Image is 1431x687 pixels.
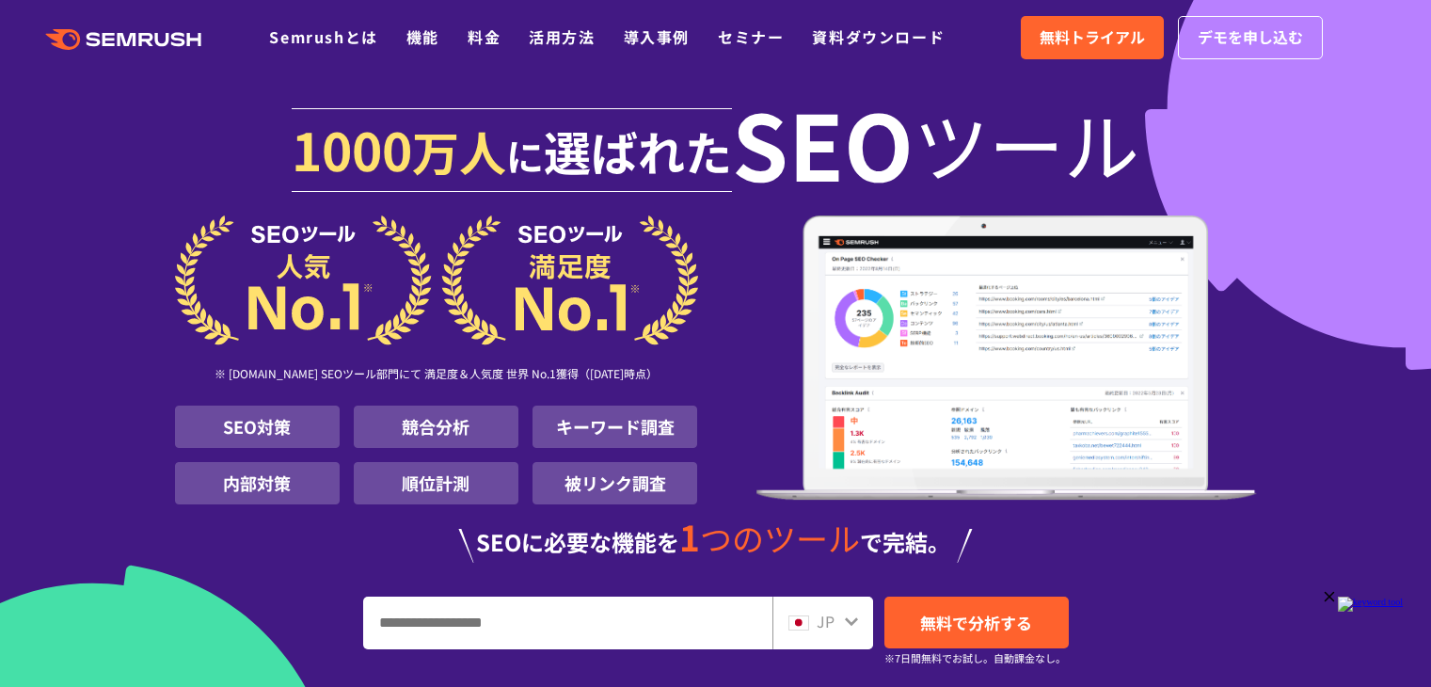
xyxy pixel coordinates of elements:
span: 1 [679,511,700,562]
div: SEOに必要な機能を [175,519,1257,563]
a: 活用方法 [529,25,595,48]
span: デモを申し込む [1198,25,1303,50]
li: 内部対策 [175,462,340,504]
span: 選ばれた [544,117,732,184]
small: ※7日間無料でお試し。自動課金なし。 [884,649,1066,667]
a: セミナー [718,25,784,48]
a: 料金 [468,25,501,48]
a: 導入事例 [624,25,690,48]
a: Semrushとは [269,25,377,48]
li: 順位計測 [354,462,518,504]
span: 無料で分析する [920,611,1032,634]
span: で完結。 [860,525,950,558]
a: 機能 [406,25,439,48]
span: つのツール [700,515,860,561]
span: ツール [914,105,1139,181]
li: 競合分析 [354,406,518,448]
a: 無料トライアル [1021,16,1164,59]
li: キーワード調査 [533,406,697,448]
a: 資料ダウンロード [812,25,945,48]
span: 無料トライアル [1040,25,1145,50]
a: 無料で分析する [884,597,1069,648]
li: SEO対策 [175,406,340,448]
span: JP [817,610,835,632]
li: 被リンク調査 [533,462,697,504]
span: 万人 [412,117,506,184]
span: SEO [732,105,914,181]
span: に [506,128,544,183]
a: デモを申し込む [1178,16,1323,59]
input: URL、キーワードを入力してください [364,598,771,648]
span: 1000 [292,111,412,186]
div: ※ [DOMAIN_NAME] SEOツール部門にて 満足度＆人気度 世界 No.1獲得（[DATE]時点） [175,345,698,406]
